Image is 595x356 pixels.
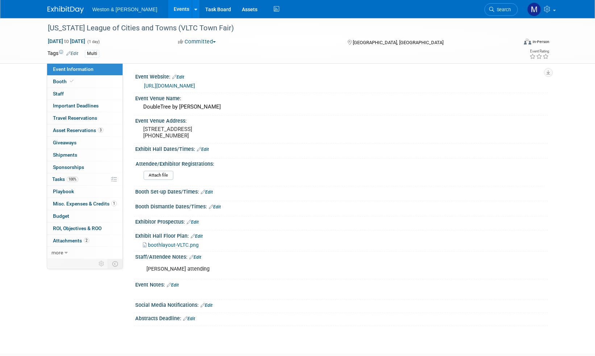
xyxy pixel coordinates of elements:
[95,259,108,268] td: Personalize Event Tab Strip
[135,300,548,309] div: Social Media Notifications:
[53,201,117,207] span: Misc. Expenses & Credits
[143,126,299,139] pre: [STREET_ADDRESS] [PHONE_NUMBER]
[67,177,78,182] span: 100%
[135,144,548,153] div: Exhibit Hall Dates/Times:
[85,50,99,58] div: Multi
[47,6,84,13] img: ExhibitDay
[201,190,213,195] a: Edit
[47,38,86,44] span: [DATE] [DATE]
[135,201,548,211] div: Booth Dismantle Dates/Times:
[135,216,548,226] div: Exhibitor Prospectus:
[47,50,78,58] td: Tags
[53,140,77,145] span: Giveaways
[47,173,123,185] a: Tasks100%
[47,112,123,124] a: Travel Reservations
[135,230,548,240] div: Exhibit Hall Floor Plan:
[135,71,548,81] div: Event Website:
[45,22,507,35] div: [US_STATE] League of Cities and Towns (VLTC Town Fair)
[53,164,84,170] span: Sponsorships
[532,39,549,44] div: In-Person
[136,158,545,168] div: Attendee/Exhibitor Registrations:
[53,188,74,194] span: Playbook
[53,91,64,97] span: Staff
[53,225,102,231] span: ROI, Objectives & ROO
[84,238,89,243] span: 2
[141,101,542,113] div: DoubleTree by [PERSON_NAME]
[201,303,212,308] a: Edit
[47,198,123,210] a: Misc. Expenses & Credits1
[47,137,123,149] a: Giveaways
[529,50,549,53] div: Event Rating
[209,204,221,209] a: Edit
[135,279,548,289] div: Event Notes:
[66,51,78,56] a: Edit
[63,38,70,44] span: to
[47,100,123,112] a: Important Deadlines
[53,66,94,72] span: Event Information
[484,3,518,16] a: Search
[135,313,548,322] div: Abstracts Deadline:
[135,251,548,261] div: Staff/Attendee Notes:
[141,262,468,276] div: [PERSON_NAME] attending
[353,40,443,45] span: [GEOGRAPHIC_DATA], [GEOGRAPHIC_DATA]
[108,259,123,268] td: Toggle Event Tabs
[47,161,123,173] a: Sponsorships
[53,127,103,133] span: Asset Reservations
[148,242,199,248] span: boothlayout-VLTC.png
[47,124,123,136] a: Asset Reservations3
[47,235,123,247] a: Attachments2
[98,127,103,133] span: 3
[53,79,75,84] span: Booth
[175,38,219,46] button: Committed
[53,152,77,158] span: Shipments
[53,115,97,121] span: Travel Reservations
[47,149,123,161] a: Shipments
[143,242,199,248] a: boothlayout-VLTC.png
[187,220,199,225] a: Edit
[47,247,123,259] a: more
[87,39,100,44] span: (1 day)
[47,210,123,222] a: Budget
[52,176,78,182] span: Tasks
[197,147,209,152] a: Edit
[144,83,195,89] a: [URL][DOMAIN_NAME]
[47,88,123,100] a: Staff
[53,213,69,219] span: Budget
[47,63,123,75] a: Event Information
[53,103,99,109] span: Important Deadlines
[527,3,541,16] img: Mary Ann Trujillo
[47,186,123,198] a: Playbook
[92,7,157,12] span: Weston & [PERSON_NAME]
[135,115,548,124] div: Event Venue Address:
[111,201,117,206] span: 1
[135,186,548,196] div: Booth Set-up Dates/Times:
[494,7,511,12] span: Search
[53,238,89,243] span: Attachments
[51,250,63,255] span: more
[167,283,179,288] a: Edit
[172,75,184,80] a: Edit
[135,93,548,102] div: Event Venue Name:
[189,255,201,260] a: Edit
[524,39,531,44] img: Format-Inperson.png
[475,38,550,48] div: Event Format
[47,223,123,234] a: ROI, Objectives & ROO
[183,316,195,321] a: Edit
[47,76,123,88] a: Booth
[191,234,203,239] a: Edit
[70,79,74,83] i: Booth reservation complete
